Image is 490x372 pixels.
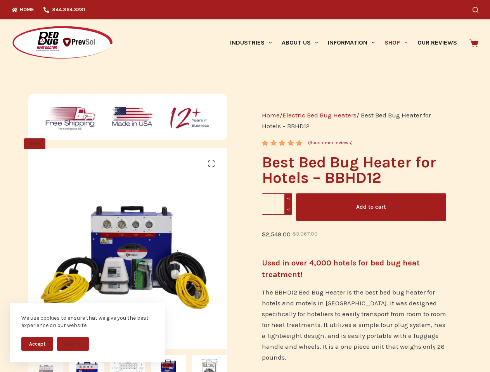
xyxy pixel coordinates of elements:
a: Our Reviews [412,19,462,66]
span: Rated out of 5 based on customer ratings [262,140,303,187]
span: 3 [310,140,312,145]
button: Add to cart [296,193,446,221]
button: Accept [21,337,53,351]
a: (3customer reviews) [308,139,353,147]
button: Search [473,7,478,13]
a: View full-screen image gallery [204,156,219,171]
input: Product quantity [262,193,292,215]
img: Prevsol/Bed Bug Heat Doctor [12,26,113,60]
a: Home [262,111,280,119]
h1: Best Bed Bug Heater for Hotels – BBHD12 [262,155,446,186]
a: Shop [380,19,412,66]
bdi: 3,067.00 [293,231,318,237]
div: Rated 5.00 out of 5 [262,140,303,146]
div: We use cookies to ensure that we give you the best experience on our website. [21,314,153,329]
span: $ [293,231,296,237]
button: Open LiveChat chat widget [6,3,29,26]
span: SALE [24,138,45,149]
nav: Primary [225,19,462,66]
p: The BBHD12 Bed Bug Heater is the best bed bug heater for hotels and motels in [GEOGRAPHIC_DATA]. ... [262,287,446,363]
span: $ [262,230,266,238]
nav: Breadcrumb [262,110,446,131]
bdi: 2,549.00 [262,230,291,238]
a: Electric Bed Bug Heaters [282,111,357,119]
strong: Used in over 4,000 hotels for bed bug heat treatment! [262,258,420,279]
a: Information [323,19,380,66]
a: Industries [225,19,277,66]
span: 3 [262,140,267,152]
button: Decline [57,337,89,351]
a: About Us [277,19,323,66]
